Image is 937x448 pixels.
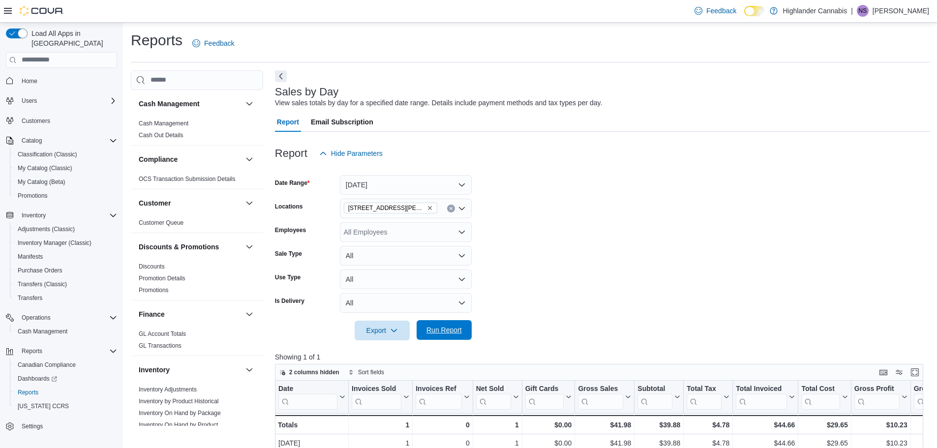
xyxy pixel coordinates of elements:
span: Dashboards [18,375,57,383]
span: Hide Parameters [331,149,383,158]
div: 0 [416,419,469,431]
button: Open list of options [458,228,466,236]
a: Discounts [139,263,165,270]
span: Operations [22,314,51,322]
p: [PERSON_NAME] [873,5,929,17]
div: Totals [278,419,345,431]
div: Invoices Sold [352,384,401,409]
button: Total Invoiced [736,384,795,409]
div: Gross Sales [578,384,623,409]
span: GL Account Totals [139,330,186,338]
span: Classification (Classic) [18,150,77,158]
button: [US_STATE] CCRS [10,399,121,413]
div: Gross Profit [854,384,900,393]
a: Inventory On Hand by Package [139,410,221,417]
a: Classification (Classic) [14,149,81,160]
button: Open list of options [458,205,466,212]
span: Cash Out Details [139,131,183,139]
span: Inventory On Hand by Package [139,409,221,417]
span: Users [22,97,37,105]
button: Inventory Manager (Classic) [10,236,121,250]
label: Date Range [275,179,310,187]
a: Adjustments (Classic) [14,223,79,235]
button: Next [275,70,287,82]
span: Catalog [22,137,42,145]
button: Customer [243,197,255,209]
div: Total Invoiced [736,384,787,409]
a: Settings [18,420,47,432]
button: Remove 6301 Stickle Road from selection in this group [427,205,433,211]
img: Cova [20,6,64,16]
span: Reports [18,345,117,357]
span: Inventory by Product Historical [139,397,219,405]
button: Inventory [2,209,121,222]
button: Purchase Orders [10,264,121,277]
a: [US_STATE] CCRS [14,400,73,412]
button: Export [355,321,410,340]
div: 1 [352,419,409,431]
div: Gift Card Sales [525,384,564,409]
button: Inventory [18,209,50,221]
button: Cash Management [243,98,255,110]
h3: Customer [139,198,171,208]
a: Customer Queue [139,219,183,226]
div: Total Tax [687,384,722,393]
span: Inventory On Hand by Product [139,421,218,429]
button: Gross Sales [578,384,631,409]
a: Inventory Manager (Classic) [14,237,95,249]
span: Purchase Orders [14,265,117,276]
a: Home [18,75,41,87]
button: Compliance [139,154,242,164]
div: Total Cost [801,384,840,393]
span: Reports [22,347,42,355]
div: 1 [476,419,518,431]
a: Cash Out Details [139,132,183,139]
button: Subtotal [637,384,680,409]
button: Users [2,94,121,108]
a: Transfers [14,292,46,304]
button: Reports [18,345,46,357]
div: Invoices Ref [416,384,461,409]
label: Is Delivery [275,297,304,305]
button: Total Cost [801,384,847,409]
span: Inventory Manager (Classic) [18,239,91,247]
div: $0.00 [525,419,572,431]
span: Manifests [18,253,43,261]
span: Email Subscription [311,112,373,132]
a: Manifests [14,251,47,263]
div: Subtotal [637,384,672,409]
p: Showing 1 of 1 [275,352,930,362]
a: Promotions [14,190,52,202]
span: Canadian Compliance [14,359,117,371]
span: Promotions [18,192,48,200]
button: My Catalog (Classic) [10,161,121,175]
span: Customers [18,115,117,127]
div: Customer [131,217,263,233]
span: GL Transactions [139,342,181,350]
div: Total Invoiced [736,384,787,393]
div: Cash Management [131,118,263,145]
p: | [851,5,853,17]
span: Canadian Compliance [18,361,76,369]
div: $4.78 [687,419,729,431]
span: Adjustments (Classic) [14,223,117,235]
a: Inventory by Product Historical [139,398,219,405]
a: Promotion Details [139,275,185,282]
button: 2 columns hidden [275,366,343,378]
button: Operations [18,312,55,324]
div: View sales totals by day for a specified date range. Details include payment methods and tax type... [275,98,603,108]
a: Transfers (Classic) [14,278,71,290]
div: Date [278,384,337,409]
button: Promotions [10,189,121,203]
span: Transfers (Classic) [14,278,117,290]
button: Gift Cards [525,384,572,409]
button: Cash Management [139,99,242,109]
button: Catalog [2,134,121,148]
span: My Catalog (Beta) [18,178,65,186]
h3: Cash Management [139,99,200,109]
span: Promotions [14,190,117,202]
span: Users [18,95,117,107]
span: NS [859,5,867,17]
a: Dashboards [14,373,61,385]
